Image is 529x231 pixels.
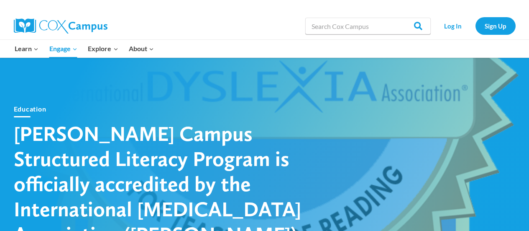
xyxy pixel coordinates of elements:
[129,43,154,54] span: About
[435,17,471,34] a: Log In
[14,18,107,34] img: Cox Campus
[49,43,77,54] span: Engage
[15,43,38,54] span: Learn
[435,17,516,34] nav: Secondary Navigation
[305,18,431,34] input: Search Cox Campus
[10,40,159,57] nav: Primary Navigation
[88,43,118,54] span: Explore
[475,17,516,34] a: Sign Up
[14,105,46,113] a: Education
